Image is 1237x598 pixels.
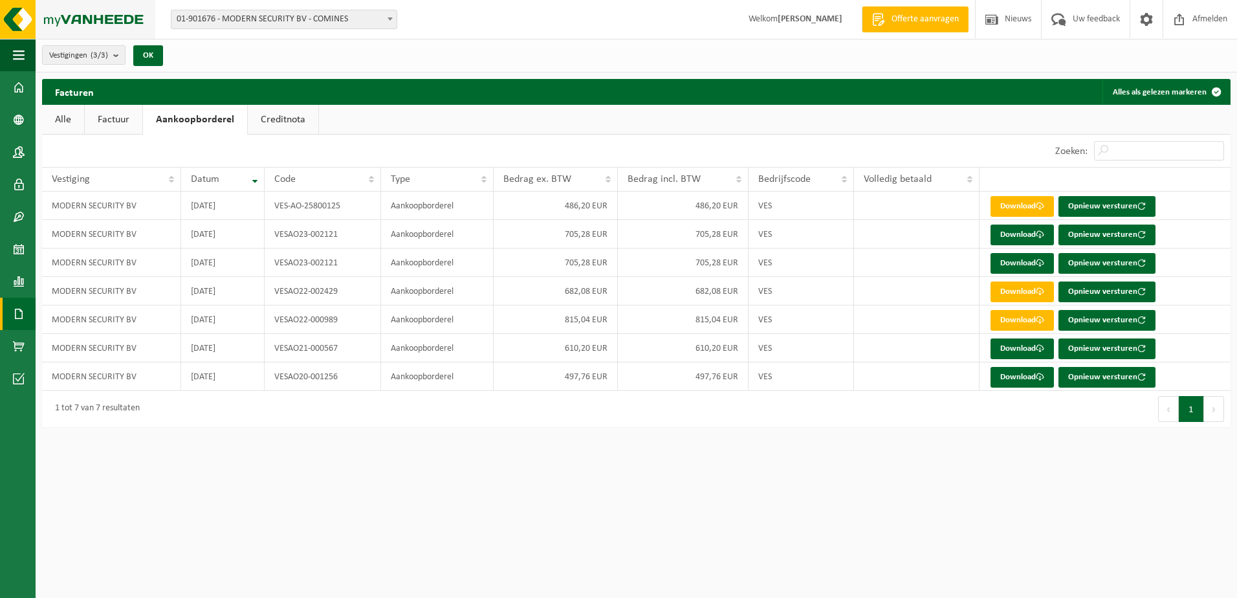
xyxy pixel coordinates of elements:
[42,249,181,277] td: MODERN SECURITY BV
[181,220,265,249] td: [DATE]
[862,6,969,32] a: Offerte aanvragen
[618,334,749,362] td: 610,20 EUR
[49,46,108,65] span: Vestigingen
[381,305,494,334] td: Aankoopborderel
[381,334,494,362] td: Aankoopborderel
[1058,196,1155,217] button: Opnieuw versturen
[618,192,749,220] td: 486,20 EUR
[1058,282,1155,302] button: Opnieuw versturen
[181,305,265,334] td: [DATE]
[381,249,494,277] td: Aankoopborderel
[91,51,108,60] count: (3/3)
[494,192,617,220] td: 486,20 EUR
[133,45,163,66] button: OK
[381,277,494,305] td: Aankoopborderel
[749,305,854,334] td: VES
[274,174,296,184] span: Code
[1204,396,1224,422] button: Next
[991,253,1054,274] a: Download
[1058,367,1155,388] button: Opnieuw versturen
[42,192,181,220] td: MODERN SECURITY BV
[1058,225,1155,245] button: Opnieuw versturen
[265,220,381,249] td: VESAO23-002121
[749,220,854,249] td: VES
[181,334,265,362] td: [DATE]
[265,305,381,334] td: VESAO22-000989
[494,277,617,305] td: 682,08 EUR
[618,277,749,305] td: 682,08 EUR
[49,397,140,421] div: 1 tot 7 van 7 resultaten
[381,362,494,391] td: Aankoopborderel
[991,282,1054,302] a: Download
[52,174,90,184] span: Vestiging
[265,362,381,391] td: VESAO20-001256
[181,249,265,277] td: [DATE]
[503,174,571,184] span: Bedrag ex. BTW
[494,305,617,334] td: 815,04 EUR
[42,79,107,104] h2: Facturen
[143,105,247,135] a: Aankoopborderel
[618,362,749,391] td: 497,76 EUR
[42,362,181,391] td: MODERN SECURITY BV
[991,225,1054,245] a: Download
[749,277,854,305] td: VES
[749,362,854,391] td: VES
[618,249,749,277] td: 705,28 EUR
[265,277,381,305] td: VESAO22-002429
[1058,338,1155,359] button: Opnieuw versturen
[1058,253,1155,274] button: Opnieuw versturen
[171,10,397,29] span: 01-901676 - MODERN SECURITY BV - COMINES
[494,362,617,391] td: 497,76 EUR
[42,220,181,249] td: MODERN SECURITY BV
[1158,396,1179,422] button: Previous
[42,277,181,305] td: MODERN SECURITY BV
[991,310,1054,331] a: Download
[494,334,617,362] td: 610,20 EUR
[618,220,749,249] td: 705,28 EUR
[1058,310,1155,331] button: Opnieuw versturen
[1055,146,1088,157] label: Zoeken:
[749,334,854,362] td: VES
[991,196,1054,217] a: Download
[265,249,381,277] td: VESAO23-002121
[1179,396,1204,422] button: 1
[749,249,854,277] td: VES
[749,192,854,220] td: VES
[42,45,126,65] button: Vestigingen(3/3)
[85,105,142,135] a: Factuur
[181,192,265,220] td: [DATE]
[42,334,181,362] td: MODERN SECURITY BV
[171,10,397,28] span: 01-901676 - MODERN SECURITY BV - COMINES
[628,174,701,184] span: Bedrag incl. BTW
[888,13,962,26] span: Offerte aanvragen
[42,305,181,334] td: MODERN SECURITY BV
[991,367,1054,388] a: Download
[1102,79,1229,105] button: Alles als gelezen markeren
[265,192,381,220] td: VES-AO-25800125
[494,249,617,277] td: 705,28 EUR
[42,105,84,135] a: Alle
[381,220,494,249] td: Aankoopborderel
[181,362,265,391] td: [DATE]
[778,14,842,24] strong: [PERSON_NAME]
[391,174,410,184] span: Type
[864,174,932,184] span: Volledig betaald
[381,192,494,220] td: Aankoopborderel
[248,105,318,135] a: Creditnota
[181,277,265,305] td: [DATE]
[758,174,811,184] span: Bedrijfscode
[191,174,219,184] span: Datum
[991,338,1054,359] a: Download
[494,220,617,249] td: 705,28 EUR
[265,334,381,362] td: VESAO21-000567
[618,305,749,334] td: 815,04 EUR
